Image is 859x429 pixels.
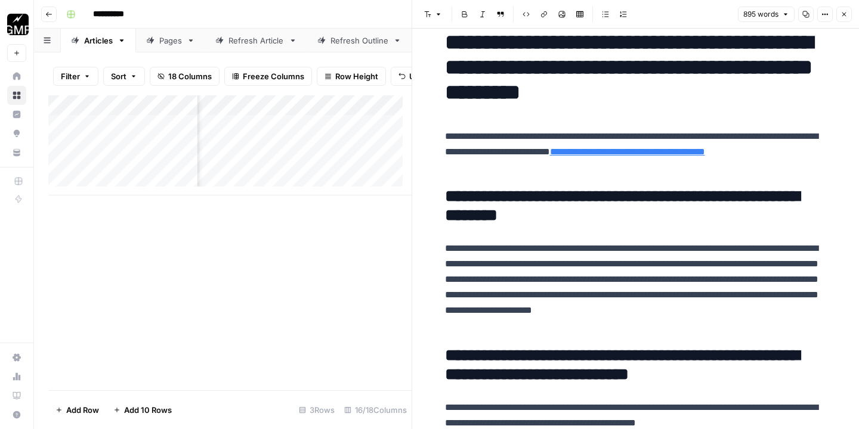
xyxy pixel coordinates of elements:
a: Opportunities [7,124,26,143]
button: Help + Support [7,405,26,424]
button: Sort [103,67,145,86]
a: Home [7,67,26,86]
a: Pages [136,29,205,52]
div: 3 Rows [294,400,339,419]
button: Undo [391,67,437,86]
img: Growth Marketing Pro Logo [7,14,29,35]
button: Add Row [48,400,106,419]
a: Learning Hub [7,386,26,405]
span: Filter [61,70,80,82]
a: Refresh Outline [307,29,412,52]
div: Refresh Outline [330,35,388,46]
span: Add Row [66,404,99,416]
a: Browse [7,86,26,105]
div: 16/18 Columns [339,400,412,419]
button: 895 words [738,7,795,22]
span: Add 10 Rows [124,404,172,416]
button: 18 Columns [150,67,220,86]
a: Refresh Article [205,29,307,52]
button: Workspace: Growth Marketing Pro [7,10,26,39]
div: Refresh Article [228,35,284,46]
span: Sort [111,70,126,82]
div: Articles [84,35,113,46]
span: Row Height [335,70,378,82]
div: Pages [159,35,182,46]
a: Articles [61,29,136,52]
span: 18 Columns [168,70,212,82]
button: Add 10 Rows [106,400,179,419]
span: Freeze Columns [243,70,304,82]
button: Freeze Columns [224,67,312,86]
a: Insights [7,105,26,124]
a: Usage [7,367,26,386]
button: Filter [53,67,98,86]
a: Your Data [7,143,26,162]
span: 895 words [743,9,778,20]
button: Row Height [317,67,386,86]
a: Settings [7,348,26,367]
